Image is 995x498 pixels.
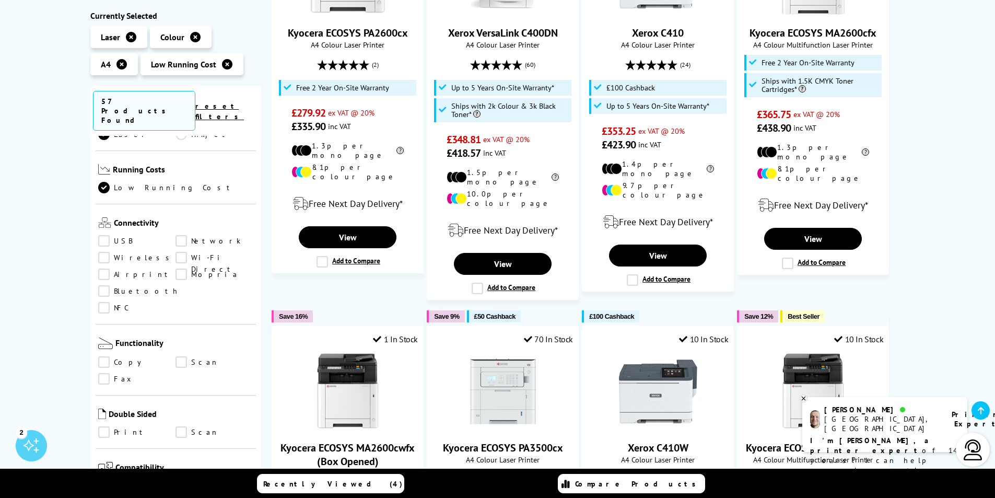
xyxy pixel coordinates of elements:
a: Kyocera ECOSYS MA2600cfx [774,7,852,18]
span: £100 Cashback [606,84,655,92]
button: Save 12% [737,310,778,322]
img: Kyocera ECOSYS MA2600cwfx [774,352,852,431]
span: inc VAT [483,148,506,158]
span: A4 Colour Laser Printer [588,455,728,465]
p: of 14 years! I can help you choose the right product [810,436,959,485]
span: £348.81 [447,133,481,146]
span: A4 Colour Multifunction Laser Printer [277,468,418,478]
span: Colour [160,32,184,42]
a: USB [98,236,176,247]
a: Xerox C410W [628,441,688,455]
img: Kyocera ECOSYS MA2600cwfx (Box Opened) [309,352,387,431]
label: Add to Compare [472,283,535,294]
span: Double Sided [109,409,254,422]
li: 1.4p per mono page [602,159,714,178]
a: Bluetooth [98,286,180,297]
li: 1.5p per mono page [447,168,559,187]
a: reset filters [195,101,244,121]
span: A4 Colour Laser Printer [432,455,573,465]
span: inc VAT [638,140,661,149]
span: Connectivity [114,218,254,230]
span: (2) [372,55,379,75]
div: [GEOGRAPHIC_DATA], [GEOGRAPHIC_DATA] [824,414,939,433]
div: 2 [16,426,27,438]
div: modal_delivery [432,216,573,245]
div: Currently Selected [90,10,262,21]
li: 9.7p per colour page [602,181,714,200]
a: Kyocera ECOSYS MA2600cfx [750,26,876,40]
a: View [454,253,551,275]
li: 10.0p per colour page [447,189,559,208]
span: Recently Viewed (4) [263,479,403,489]
span: Ships with 2k Colour & 3k Black Toner* [451,102,569,119]
div: modal_delivery [277,189,418,218]
button: Save 9% [427,310,464,322]
img: Connectivity [98,218,111,228]
a: Copy [98,357,176,368]
a: Kyocera ECOSYS PA2600cx [309,7,387,18]
span: Save 12% [744,312,773,320]
span: Up to 5 Years On-Site Warranty* [606,102,709,110]
label: Add to Compare [627,274,690,286]
span: Save 16% [279,312,308,320]
span: £100 Cashback [589,312,634,320]
span: Free 2 Year On-Site Warranty [296,84,389,92]
span: A4 Colour Laser Printer [432,40,573,50]
a: Xerox C410 [619,7,697,18]
span: ex VAT @ 20% [328,108,374,118]
button: Save 16% [272,310,313,322]
a: View [609,245,706,267]
a: Wi-Fi Direct [175,252,253,264]
span: (60) [525,55,535,75]
button: Best Seller [780,310,825,322]
li: 8.1p per colour page [757,164,869,183]
a: Scan [175,357,253,368]
span: £50 Cashback [474,312,516,320]
img: ashley-livechat.png [810,410,820,428]
span: £365.75 [757,108,791,121]
span: Compare Products [575,479,701,489]
button: £50 Cashback [467,310,521,322]
div: 10 In Stock [679,334,728,344]
span: A4 [101,59,111,70]
img: user-headset-light.svg [963,439,984,460]
span: £353.25 [602,124,636,138]
span: Low Running Cost [151,59,216,70]
span: ex VAT @ 20% [638,126,685,136]
img: Compatibility [98,462,113,477]
span: ex VAT @ 20% [483,134,530,144]
span: Save 9% [434,312,459,320]
a: NFC [98,303,176,314]
span: ex VAT @ 20% [793,109,840,119]
a: Xerox C410W [619,422,697,433]
a: Kyocera ECOSYS MA2600cwfx (Box Opened) [309,422,387,433]
a: Kyocera ECOSYS PA2600cx [288,26,408,40]
a: View [764,228,861,250]
img: Kyocera ECOSYS PA3500cx [464,352,542,431]
label: Add to Compare [782,258,846,269]
a: Wireless [98,252,176,264]
span: Free 2 Year On-Site Warranty [762,59,854,67]
span: Running Costs [113,164,253,177]
img: Functionality [98,338,113,350]
img: Double Sided [98,409,106,420]
a: Xerox VersaLink C400DN [448,26,558,40]
a: Kyocera ECOSYS MA2600cwfx [774,422,852,433]
a: Scan [175,427,253,438]
span: A4 Colour Multifunction Laser Printer [743,40,883,50]
a: View [299,226,396,248]
a: Mopria [175,269,253,281]
div: 1 In Stock [373,334,418,344]
span: Functionality [115,338,254,352]
div: modal_delivery [588,207,728,237]
a: Kyocera ECOSYS MA2600cwfx (Box Opened) [280,441,415,468]
span: A4 Colour Multifunction Laser Printer [743,455,883,465]
li: 1.3p per mono page [291,141,404,160]
div: 10 In Stock [834,334,883,344]
button: £100 Cashback [582,310,639,322]
label: Add to Compare [317,256,380,268]
img: Running Costs [98,164,111,175]
span: £418.57 [447,146,481,160]
a: Network [175,236,253,247]
a: Xerox VersaLink C400DN [464,7,542,18]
